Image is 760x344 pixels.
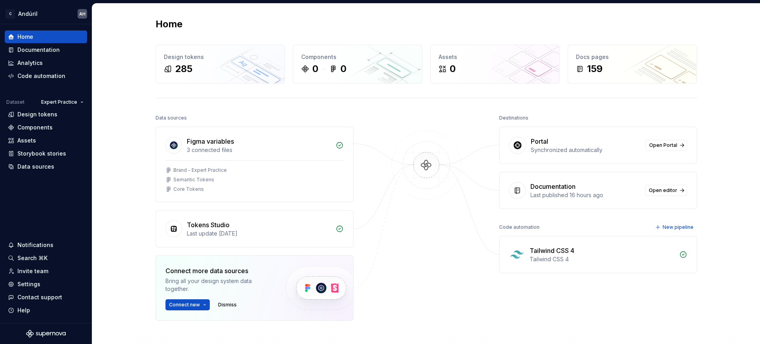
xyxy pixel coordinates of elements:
div: Design tokens [164,53,277,61]
div: Tokens Studio [187,220,230,230]
button: Expert Practice [38,97,87,108]
div: Help [17,306,30,314]
a: Open Portal [646,140,687,151]
div: 285 [175,63,192,75]
span: Open Portal [649,142,677,148]
a: Home [5,30,87,43]
button: Notifications [5,239,87,251]
div: Documentation [17,46,60,54]
div: Components [17,124,53,131]
a: Components00 [293,45,422,84]
div: Docs pages [576,53,689,61]
div: Synchronized automatically [531,146,641,154]
a: Data sources [5,160,87,173]
button: Contact support [5,291,87,304]
div: 0 [450,63,456,75]
div: Code automation [17,72,65,80]
div: 3 connected files [187,146,331,154]
div: Components [301,53,414,61]
div: Tailwind CSS 4 [530,255,674,263]
div: Portal [531,137,548,146]
div: Documentation [530,182,576,191]
div: Last published 16 hours ago [530,191,640,199]
div: Bring all your design system data together. [165,277,272,293]
div: Code automation [499,222,540,233]
div: AH [79,11,85,17]
div: Core Tokens [173,186,204,192]
a: Documentation [5,44,87,56]
h2: Home [156,18,182,30]
div: Data sources [156,112,187,124]
a: Assets0 [430,45,560,84]
div: Tailwind CSS 4 [530,246,574,255]
span: Expert Practice [41,99,77,105]
a: Design tokens [5,108,87,121]
a: Docs pages159 [568,45,697,84]
a: Figma variables3 connected filesBrand - Expert PracticeSemantic TokensCore Tokens [156,127,353,202]
button: Search ⌘K [5,252,87,264]
a: Design tokens285 [156,45,285,84]
svg: Supernova Logo [26,330,66,338]
div: Destinations [499,112,528,124]
div: Data sources [17,163,54,171]
span: Open editor [649,187,677,194]
div: 0 [340,63,346,75]
a: Settings [5,278,87,291]
a: Code automation [5,70,87,82]
span: Dismiss [218,302,237,308]
a: Open editor [645,185,687,196]
button: Help [5,304,87,317]
div: Last update [DATE] [187,230,331,238]
a: Storybook stories [5,147,87,160]
div: Analytics [17,59,43,67]
div: Andúril [18,10,38,18]
button: CAndúrilAH [2,5,90,22]
a: Assets [5,134,87,147]
div: 0 [312,63,318,75]
div: 159 [587,63,602,75]
div: Semantic Tokens [173,177,214,183]
div: Settings [17,280,40,288]
button: New pipeline [653,222,697,233]
div: Assets [17,137,36,144]
button: Dismiss [215,299,240,310]
div: Figma variables [187,137,234,146]
div: Brand - Expert Practice [173,167,227,173]
div: Search ⌘K [17,254,47,262]
span: Connect new [169,302,200,308]
div: Assets [439,53,551,61]
a: Tokens StudioLast update [DATE] [156,210,353,247]
div: Contact support [17,293,62,301]
div: Storybook stories [17,150,66,158]
span: New pipeline [663,224,693,230]
div: C [6,9,15,19]
div: Invite team [17,267,48,275]
div: Home [17,33,33,41]
div: Design tokens [17,110,57,118]
div: Connect more data sources [165,266,272,276]
div: Notifications [17,241,53,249]
button: Connect new [165,299,210,310]
a: Components [5,121,87,134]
div: Dataset [6,99,25,105]
a: Invite team [5,265,87,277]
a: Analytics [5,57,87,69]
